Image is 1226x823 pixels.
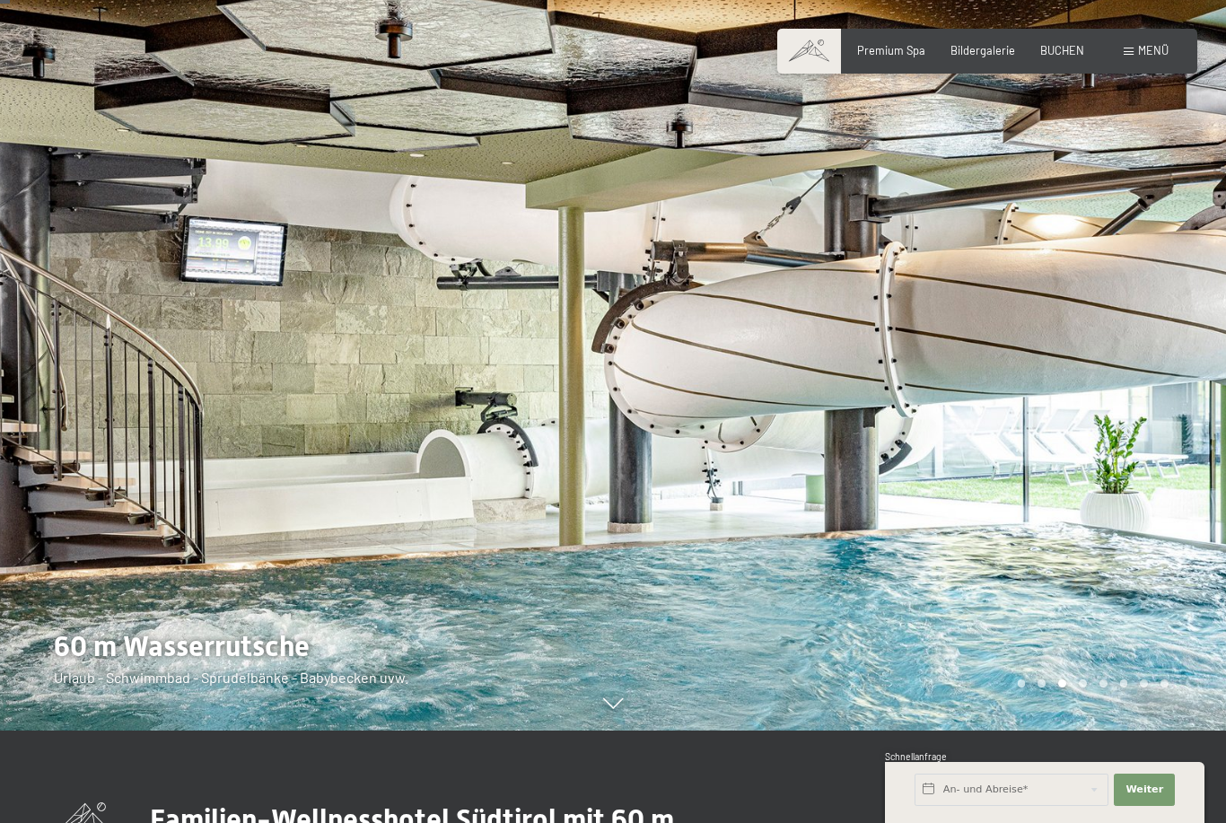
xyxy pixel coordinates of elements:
[1138,43,1169,57] span: Menü
[1125,783,1163,797] span: Weiter
[1011,679,1169,687] div: Carousel Pagination
[1038,679,1046,687] div: Carousel Page 2
[1120,679,1128,687] div: Carousel Page 6
[1160,679,1169,687] div: Carousel Page 8
[1099,679,1108,687] div: Carousel Page 5
[857,43,925,57] a: Premium Spa
[1040,43,1084,57] a: BUCHEN
[950,43,1015,57] a: Bildergalerie
[1114,774,1175,806] button: Weiter
[1079,679,1087,687] div: Carousel Page 4
[1140,679,1148,687] div: Carousel Page 7
[1058,679,1066,687] div: Carousel Page 3 (Current Slide)
[885,751,947,762] span: Schnellanfrage
[1018,679,1026,687] div: Carousel Page 1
